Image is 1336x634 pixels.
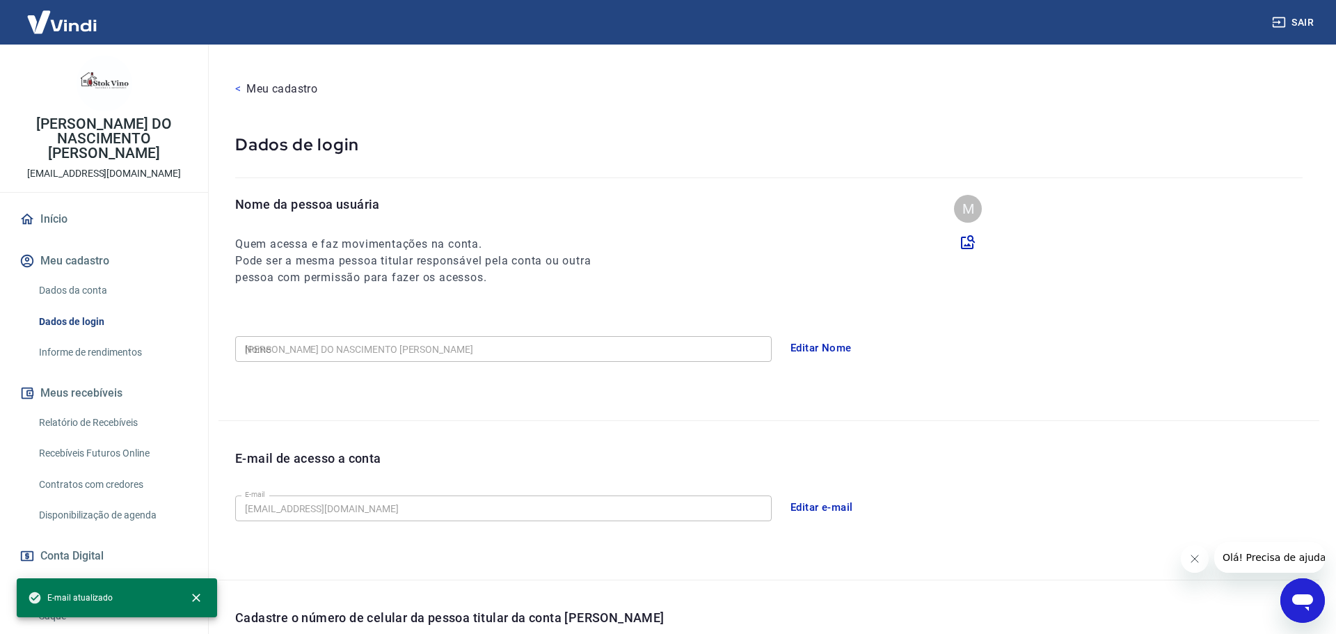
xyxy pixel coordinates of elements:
[235,608,1319,627] p: Cadastre o número de celular da pessoa titular da conta [PERSON_NAME]
[1181,545,1209,573] iframe: Fechar mensagem
[17,246,191,276] button: Meu cadastro
[235,81,241,97] p: <
[235,134,1303,155] p: Dados de login
[17,1,107,43] img: Vindi
[235,449,381,468] p: E-mail de acesso a conta
[33,571,191,600] a: Saldo e Extrato
[27,166,181,181] p: [EMAIL_ADDRESS][DOMAIN_NAME]
[28,591,113,605] span: E-mail atualizado
[33,470,191,499] a: Contratos com credores
[33,308,191,336] a: Dados de login
[33,439,191,468] a: Recebíveis Futuros Online
[235,253,617,286] h6: Pode ser a mesma pessoa titular responsável pela conta ou outra pessoa com permissão para fazer o...
[1269,10,1319,35] button: Sair
[1214,542,1325,573] iframe: Mensagem da empresa
[8,10,117,21] span: Olá! Precisa de ajuda?
[33,409,191,437] a: Relatório de Recebíveis
[783,333,859,363] button: Editar Nome
[954,195,982,223] div: M
[77,56,132,111] img: 873a09e4-ab00-40f6-ad2d-18afbdf7e27f.jpeg
[17,378,191,409] button: Meus recebíveis
[246,81,317,97] p: Meu cadastro
[245,489,264,500] label: E-mail
[33,501,191,530] a: Disponibilização de agenda
[235,236,617,253] h6: Quem acessa e faz movimentações na conta.
[17,204,191,235] a: Início
[181,583,212,613] button: close
[33,276,191,305] a: Dados da conta
[11,117,197,161] p: [PERSON_NAME] DO NASCIMENTO [PERSON_NAME]
[1280,578,1325,623] iframe: Botão para abrir a janela de mensagens
[17,541,191,571] button: Conta Digital
[33,338,191,367] a: Informe de rendimentos
[783,493,861,522] button: Editar e-mail
[235,195,617,214] p: Nome da pessoa usuária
